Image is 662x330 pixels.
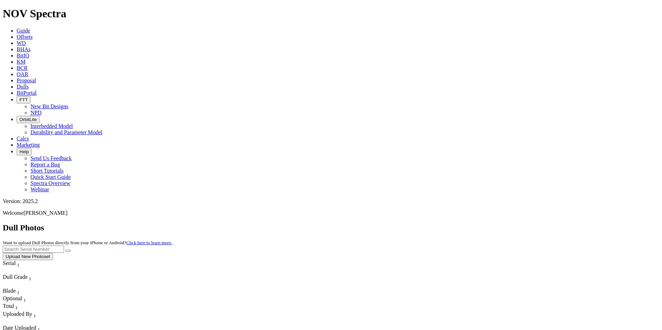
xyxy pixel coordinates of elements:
a: OAR [17,71,28,77]
div: Sort None [3,288,27,295]
a: KM [17,59,26,65]
div: Sort None [3,311,68,325]
a: Short Tutorials [30,168,64,174]
div: Blade Sort None [3,288,27,295]
a: Webinar [30,186,49,192]
span: FTT [19,97,28,102]
a: Durability and Parameter Model [30,129,102,135]
a: Send Us Feedback [30,155,72,161]
a: NPD [30,110,42,116]
small: Want to upload Dull Photos directly from your iPhone or Android? [3,240,172,245]
button: Help [17,148,32,155]
a: BitIQ [17,53,29,58]
a: Offsets [17,34,33,40]
a: BitPortal [17,90,37,96]
span: OrbitLite [19,117,37,122]
div: Sort None [3,274,51,288]
a: Quick Start Guide [30,174,71,180]
div: Sort None [3,303,27,311]
a: New Bit Designs [30,103,68,109]
span: Blade [3,288,16,294]
a: Marketing [17,142,40,148]
a: Calcs [17,136,29,141]
div: Column Menu [3,282,51,288]
div: Uploaded By Sort None [3,311,68,319]
input: Search Serial Number [3,246,64,253]
span: Sort None [17,288,19,294]
sub: 1 [17,290,19,295]
div: Version: 2025.2 [3,198,659,204]
div: Column Menu [3,319,68,325]
a: Spectra Overview [30,180,70,186]
sub: 1 [17,262,19,267]
div: Sort None [3,295,27,303]
a: WD [17,40,26,46]
span: Sort None [24,295,26,301]
a: Interbedded Model [30,123,73,129]
sub: 1 [29,276,32,281]
sub: 1 [24,297,26,303]
div: Column Menu [3,268,32,274]
span: Optional [3,295,22,301]
a: BHAs [17,46,30,52]
button: OrbitLite [17,116,39,123]
span: [PERSON_NAME] [24,210,68,216]
a: Click here to learn more. [126,240,172,245]
a: Proposal [17,77,36,83]
span: Serial [3,260,16,266]
span: Sort None [29,274,32,280]
sub: 1 [34,313,36,318]
a: Report a Bug [30,162,60,167]
div: Total Sort None [3,303,27,311]
span: Sort None [34,311,36,317]
div: Sort None [3,260,32,274]
p: Welcome [3,210,659,216]
h2: Dull Photos [3,223,659,232]
sub: 1 [16,305,18,311]
span: Sort None [17,260,19,266]
div: Optional Sort None [3,295,27,303]
h1: NOV Spectra [3,7,659,20]
a: Guide [17,28,30,34]
span: Dull Grade [3,274,28,280]
div: Serial Sort None [3,260,32,268]
span: Total [3,303,14,309]
button: Upload New Photoset [3,253,53,260]
span: Uploaded By [3,311,32,317]
button: FTT [17,96,30,103]
span: Help [19,149,29,154]
a: BCR [17,65,28,71]
a: Dulls [17,84,29,90]
div: Dull Grade Sort None [3,274,51,282]
span: Sort None [16,303,18,309]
